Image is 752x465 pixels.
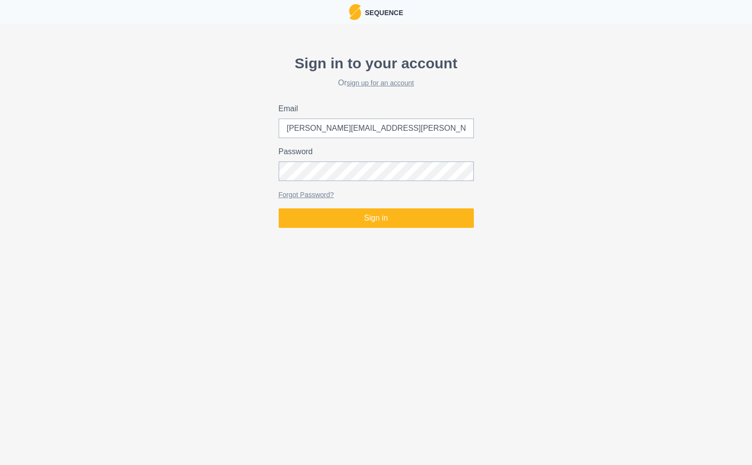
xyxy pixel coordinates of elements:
[347,79,414,87] a: sign up for an account
[279,52,474,74] p: Sign in to your account
[279,191,334,199] a: Forgot Password?
[279,103,468,115] label: Email
[279,78,474,87] h2: Or
[279,146,468,158] label: Password
[279,208,474,228] button: Sign in
[349,4,404,20] a: LogoSequence
[361,6,404,18] p: Sequence
[349,4,361,20] img: Logo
